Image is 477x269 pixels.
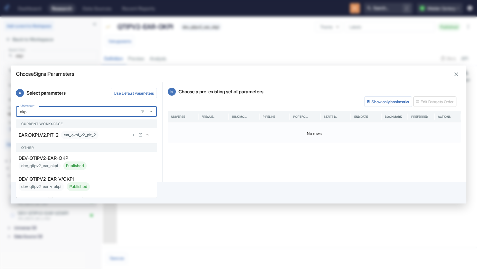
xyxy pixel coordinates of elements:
[21,104,35,108] label: Universe
[19,175,74,182] p: DEV-QTIPV2-EAR-V/OKPI
[168,88,176,96] span: b
[16,89,24,97] span: a
[263,115,275,118] div: Pipeline
[354,115,368,118] div: End Date
[232,115,248,118] div: Risk Model
[309,112,317,120] button: Sort
[168,88,461,96] p: Choose a pre-existing set of parameters
[16,143,157,152] div: Other
[340,112,348,120] button: Sort
[368,112,376,120] button: Sort
[111,88,157,98] button: Use Default Parameters
[129,131,137,139] button: Open
[248,112,256,120] button: Sort
[411,115,428,118] div: Preferred
[11,66,466,77] h2: Choose Signal Parameters
[16,119,157,128] div: Current workspace
[16,88,111,98] p: Select parameters
[185,112,193,120] button: Sort
[218,112,226,120] button: Sort
[364,96,412,107] button: Show only bookmarks
[19,155,69,161] p: DEV-QTIPV2-EAR-OKPI
[438,115,451,118] div: Actions
[275,112,283,120] button: Sort
[168,123,461,145] div: No rows
[19,131,58,138] p: EAR.OKPI.V2.PIT_2
[293,115,309,118] div: Portfolio Pipeline
[137,131,144,139] button: Open in new tab
[202,115,217,118] div: Frequency
[324,115,339,118] div: Start Date
[385,115,402,118] div: Bookmark
[139,108,147,115] button: open filters
[171,115,185,118] div: Universe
